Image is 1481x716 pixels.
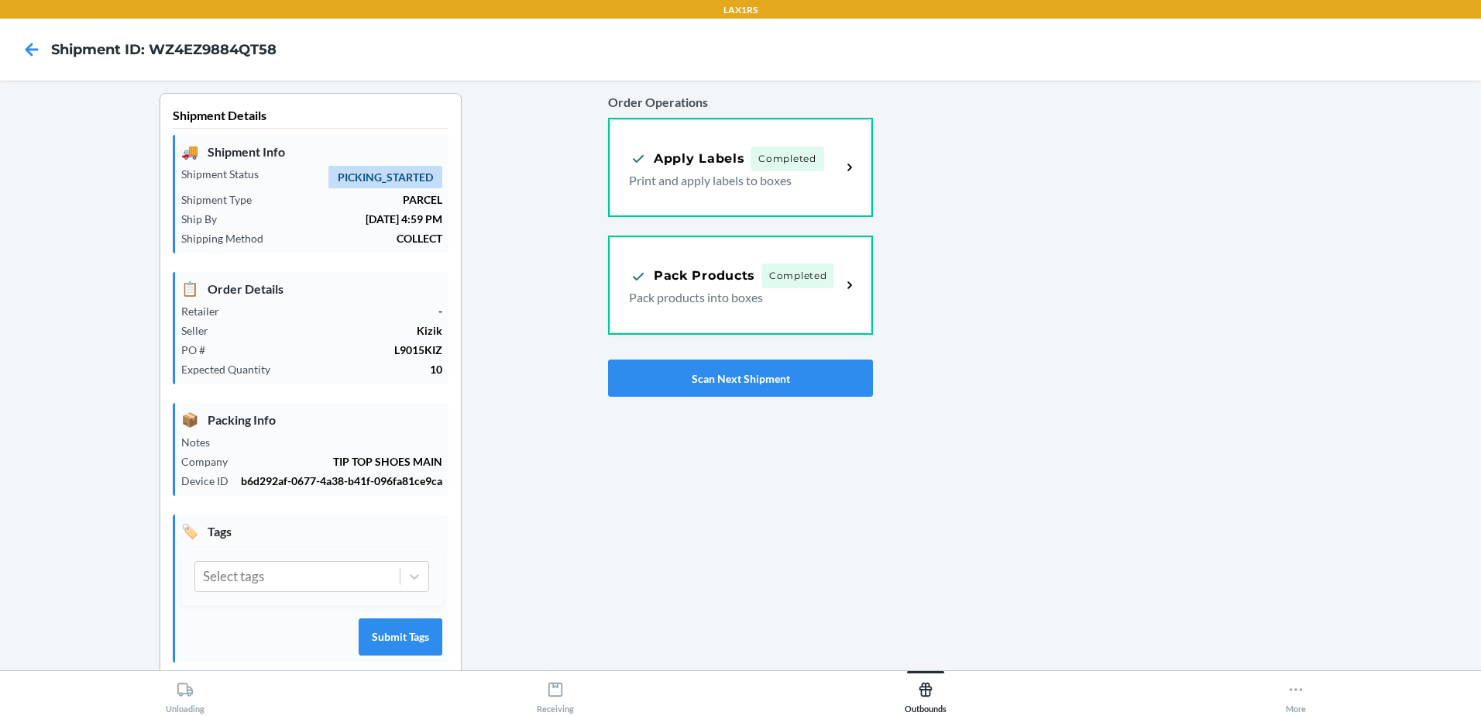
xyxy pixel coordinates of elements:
[181,322,221,339] p: Seller
[751,146,823,171] span: Completed
[283,361,442,377] p: 10
[232,303,442,319] p: -
[181,211,229,227] p: Ship By
[181,278,442,299] p: Order Details
[218,342,442,358] p: L9015KIZ
[203,566,264,587] div: Select tags
[181,361,283,377] p: Expected Quantity
[181,409,442,430] p: Packing Info
[608,236,873,335] a: Pack ProductsCompletedPack products into boxes
[181,453,240,470] p: Company
[181,521,198,542] span: 🏷️
[51,40,277,60] h4: Shipment ID: WZ4EZ9884QT58
[905,675,947,714] div: Outbounds
[608,93,873,112] p: Order Operations
[629,149,744,168] div: Apply Labels
[241,473,442,489] p: b6d292af-0677-4a38-b41f-096fa81ce9ca
[181,342,218,358] p: PO #
[166,675,204,714] div: Unloading
[537,675,574,714] div: Receiving
[229,211,442,227] p: [DATE] 4:59 PM
[761,263,834,288] span: Completed
[181,166,271,182] p: Shipment Status
[173,106,448,129] p: Shipment Details
[221,322,442,339] p: Kizik
[181,191,264,208] p: Shipment Type
[359,618,442,656] button: Submit Tags
[181,278,198,299] span: 📋
[608,118,873,217] a: Apply LabelsCompletedPrint and apply labels to boxes
[723,3,758,17] p: LAX1RS
[740,671,1111,714] button: Outbounds
[276,230,442,246] p: COLLECT
[264,191,442,208] p: PARCEL
[181,141,442,162] p: Shipment Info
[629,288,829,307] p: Pack products into boxes
[181,141,198,162] span: 🚚
[1111,671,1481,714] button: More
[181,409,198,430] span: 📦
[181,473,241,489] p: Device ID
[181,521,442,542] p: Tags
[1286,675,1306,714] div: More
[608,360,873,397] button: Scan Next Shipment
[370,671,740,714] button: Receiving
[328,166,442,188] span: PICKING_STARTED
[629,171,829,190] p: Print and apply labels to boxes
[181,434,222,450] p: Notes
[240,453,442,470] p: TIP TOP SHOES MAIN
[181,230,276,246] p: Shipping Method
[181,303,232,319] p: Retailer
[629,267,755,286] div: Pack Products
